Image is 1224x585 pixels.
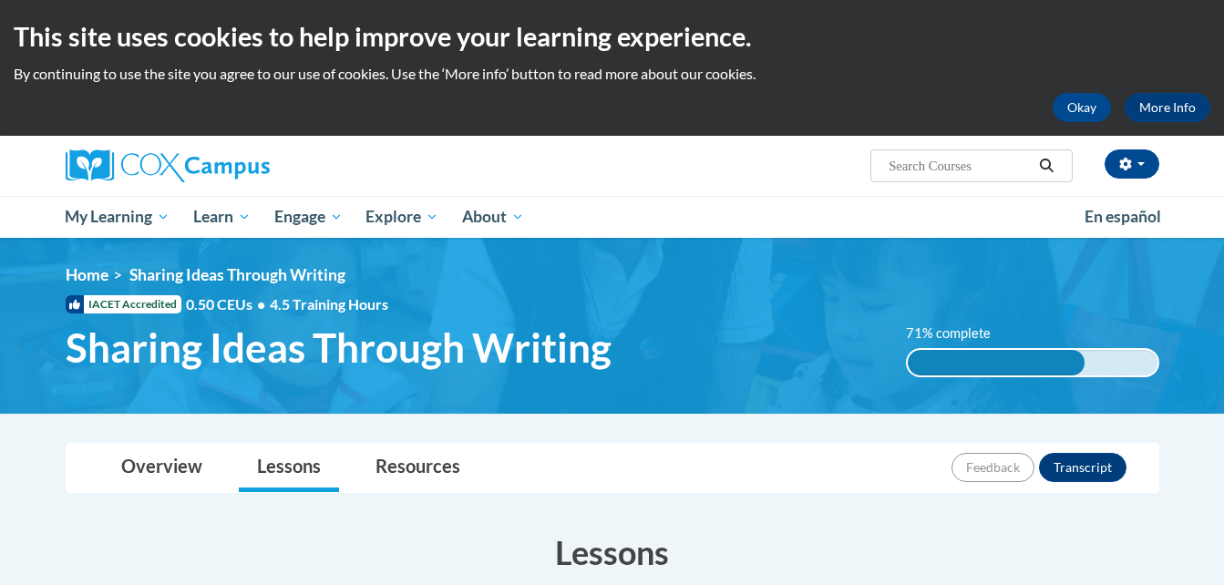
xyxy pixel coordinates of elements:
div: 71% complete [908,350,1085,375]
span: Learn [193,206,251,228]
label: 71% complete [906,323,1011,344]
button: Transcript [1039,453,1126,482]
a: Overview [103,444,221,492]
button: Account Settings [1105,149,1159,179]
a: Learn [181,196,262,238]
button: Search [1033,155,1060,177]
span: Engage [274,206,343,228]
div: Main menu [38,196,1187,238]
a: Cox Campus [66,149,412,182]
span: En español [1085,207,1161,226]
span: Explore [365,206,438,228]
a: Explore [354,196,450,238]
a: En español [1073,198,1173,236]
span: • [257,295,265,313]
a: About [450,196,536,238]
a: Lessons [239,444,339,492]
span: About [462,206,524,228]
h2: This site uses cookies to help improve your learning experience. [14,18,1210,55]
span: Sharing Ideas Through Writing [129,265,345,284]
a: Engage [262,196,355,238]
button: Okay [1053,93,1111,122]
a: Resources [357,444,478,492]
span: My Learning [65,206,170,228]
span: IACET Accredited [66,295,181,313]
a: Home [66,265,108,284]
span: 4.5 Training Hours [270,295,388,313]
p: By continuing to use the site you agree to our use of cookies. Use the ‘More info’ button to read... [14,64,1210,84]
a: My Learning [54,196,182,238]
h3: Lessons [66,529,1159,575]
span: 0.50 CEUs [186,294,270,314]
button: Feedback [951,453,1034,482]
a: More Info [1125,93,1210,122]
input: Search Courses [887,155,1033,177]
img: Cox Campus [66,149,270,182]
span: Sharing Ideas Through Writing [66,323,612,372]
